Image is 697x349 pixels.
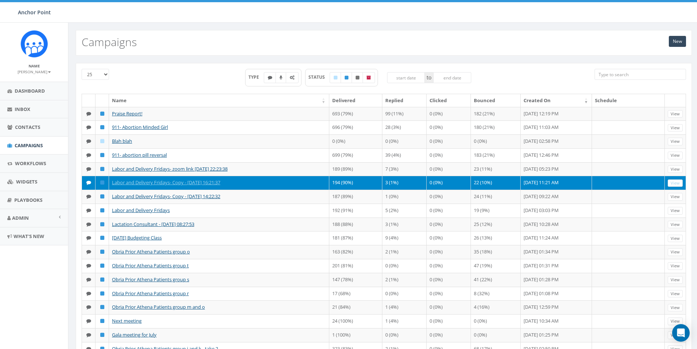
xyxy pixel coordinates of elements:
[86,319,91,323] i: Text SMS
[471,107,521,121] td: 182 (21%)
[16,178,37,185] span: Widgets
[387,72,425,83] input: start date
[471,190,521,204] td: 24 (11%)
[427,176,471,190] td: 0 (0%)
[427,231,471,245] td: 0 (0%)
[471,273,521,287] td: 41 (22%)
[276,72,286,83] label: Ringless Voice Mail
[112,179,220,186] a: Labor and Delivery Fridays- Copy - [DATE] 16:21:37
[595,69,686,80] input: Type to search
[521,134,592,148] td: [DATE] 02:58 PM
[248,74,264,80] span: TYPE
[471,162,521,176] td: 23 (11%)
[112,331,157,338] a: Gala meeting for July
[329,148,382,162] td: 699 (79%)
[592,94,665,107] th: Schedule
[471,328,521,342] td: 0 (0%)
[471,314,521,328] td: 0 (0%)
[471,176,521,190] td: 22 (10%)
[382,120,427,134] td: 28 (3%)
[521,328,592,342] td: [DATE] 01:25 PM
[668,304,683,312] a: View
[471,259,521,273] td: 47 (19%)
[112,207,170,214] a: Labor and Delivery Fridays
[382,176,427,190] td: 3 (1%)
[668,124,683,132] a: View
[329,259,382,273] td: 201 (81%)
[20,30,48,57] img: Rally_platform_Icon_1.png
[329,245,382,259] td: 163 (82%)
[427,162,471,176] td: 0 (0%)
[521,231,592,245] td: [DATE] 11:24 AM
[112,304,205,310] a: Obria Prior Athena Patients group m and o
[329,273,382,287] td: 147 (78%)
[18,68,51,75] a: [PERSON_NAME]
[471,94,521,107] th: Bounced
[268,75,272,80] i: Text SMS
[329,218,382,231] td: 188 (88%)
[668,152,683,159] a: View
[668,221,683,229] a: View
[382,148,427,162] td: 39 (4%)
[112,110,142,117] a: Praise Report!
[427,245,471,259] td: 0 (0%)
[427,218,471,231] td: 0 (0%)
[86,208,91,213] i: Text SMS
[471,148,521,162] td: 183 (21%)
[86,153,91,157] i: Text SMS
[329,134,382,148] td: 0 (0%)
[668,193,683,201] a: View
[86,194,91,199] i: Text SMS
[521,94,592,107] th: Created On: activate to sort column ascending
[329,204,382,218] td: 192 (91%)
[112,138,132,144] a: Blah blah
[86,305,91,309] i: Text SMS
[100,194,104,199] i: Published
[100,263,104,268] i: Published
[382,231,427,245] td: 9 (4%)
[427,120,471,134] td: 0 (0%)
[112,234,162,241] a: [DATE] Budgeting Class
[86,167,91,171] i: Text SMS
[329,300,382,314] td: 21 (84%)
[382,94,427,107] th: Replied
[427,107,471,121] td: 0 (0%)
[668,290,683,298] a: View
[100,153,104,157] i: Published
[521,245,592,259] td: [DATE] 01:34 PM
[15,88,45,94] span: Dashboard
[521,148,592,162] td: [DATE] 12:46 PM
[100,167,104,171] i: Published
[471,134,521,148] td: 0 (0%)
[521,120,592,134] td: [DATE] 11:03 AM
[329,120,382,134] td: 696 (79%)
[12,215,29,221] span: Admin
[471,245,521,259] td: 35 (18%)
[15,124,40,130] span: Contacts
[427,300,471,314] td: 0 (0%)
[427,273,471,287] td: 0 (0%)
[100,249,104,254] i: Published
[15,160,46,167] span: Workflows
[521,314,592,328] td: [DATE] 10:34 AM
[427,204,471,218] td: 0 (0%)
[329,314,382,328] td: 24 (100%)
[427,190,471,204] td: 0 (0%)
[100,111,104,116] i: Published
[112,221,194,227] a: Lactation Consultant - [DATE] 08:27:53
[100,277,104,282] i: Published
[363,72,375,83] label: Archived
[112,290,189,297] a: Obria Prior Athena Patients group r
[521,190,592,204] td: [DATE] 09:22 AM
[330,72,341,83] label: Draft
[86,235,91,240] i: Text SMS
[329,287,382,301] td: 17 (68%)
[329,107,382,121] td: 693 (79%)
[100,208,104,213] i: Published
[521,107,592,121] td: [DATE] 12:19 PM
[329,162,382,176] td: 189 (89%)
[341,72,352,83] label: Published
[112,248,190,255] a: Obria Prior Athena Patients group o
[18,9,51,16] span: Anchor Point
[280,75,282,80] i: Ringless Voice Mail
